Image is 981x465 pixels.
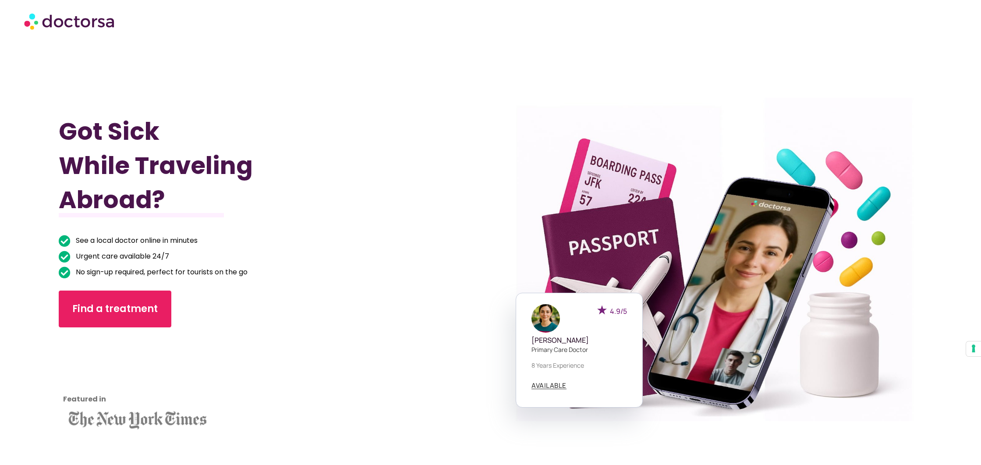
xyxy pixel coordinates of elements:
p: 8 years experience [531,361,627,370]
strong: Featured in [63,394,106,404]
button: Your consent preferences for tracking technologies [966,341,981,356]
h5: [PERSON_NAME] [531,336,627,344]
h1: Got Sick While Traveling Abroad? [59,114,425,217]
span: No sign-up required, perfect for tourists on the go [74,266,248,278]
span: See a local doctor online in minutes [74,234,198,247]
span: Urgent care available 24/7 [74,250,169,263]
a: AVAILABLE [531,382,567,389]
a: Find a treatment [59,291,171,327]
span: Find a treatment [72,302,158,316]
p: Primary care doctor [531,345,627,354]
iframe: Customer reviews powered by Trustpilot [63,341,142,406]
span: 4.9/5 [610,306,627,316]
